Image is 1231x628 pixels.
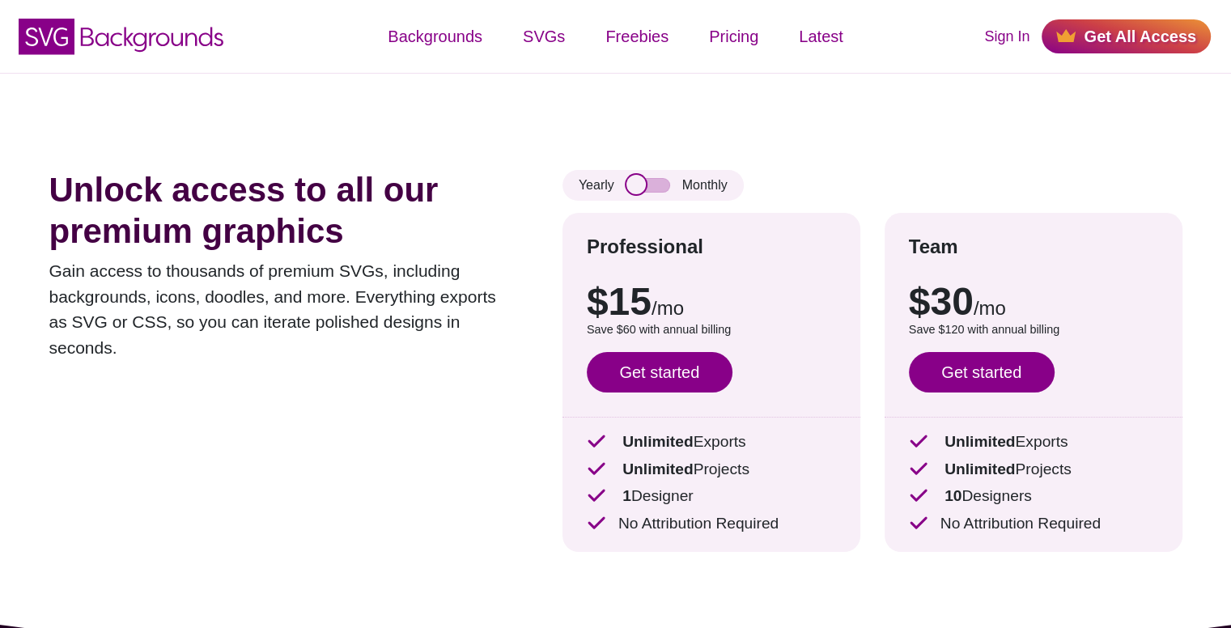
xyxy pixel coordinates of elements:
p: No Attribution Required [587,512,836,536]
p: Save $60 with annual billing [587,321,836,339]
strong: Professional [587,235,703,257]
span: /mo [652,297,684,319]
h1: Unlock access to all our premium graphics [49,170,514,252]
p: Projects [587,458,836,482]
a: Get started [909,352,1055,392]
a: Backgrounds [367,12,503,61]
a: Latest [779,12,863,61]
strong: 1 [622,487,631,504]
a: SVGs [503,12,585,61]
a: Get started [587,352,732,392]
p: No Attribution Required [909,512,1158,536]
a: Freebies [585,12,689,61]
p: Designers [909,485,1158,508]
p: $15 [587,282,836,321]
p: Gain access to thousands of premium SVGs, including backgrounds, icons, doodles, and more. Everyt... [49,258,514,360]
strong: Unlimited [622,460,693,477]
strong: Unlimited [944,433,1015,450]
p: Designer [587,485,836,508]
p: $30 [909,282,1158,321]
strong: Unlimited [622,433,693,450]
a: Pricing [689,12,779,61]
strong: Unlimited [944,460,1015,477]
p: Exports [587,431,836,454]
div: Yearly Monthly [562,170,744,201]
p: Exports [909,431,1158,454]
p: Projects [909,458,1158,482]
p: Save $120 with annual billing [909,321,1158,339]
span: /mo [974,297,1006,319]
a: Get All Access [1042,19,1211,53]
a: Sign In [984,26,1029,48]
strong: Team [909,235,958,257]
strong: 10 [944,487,961,504]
